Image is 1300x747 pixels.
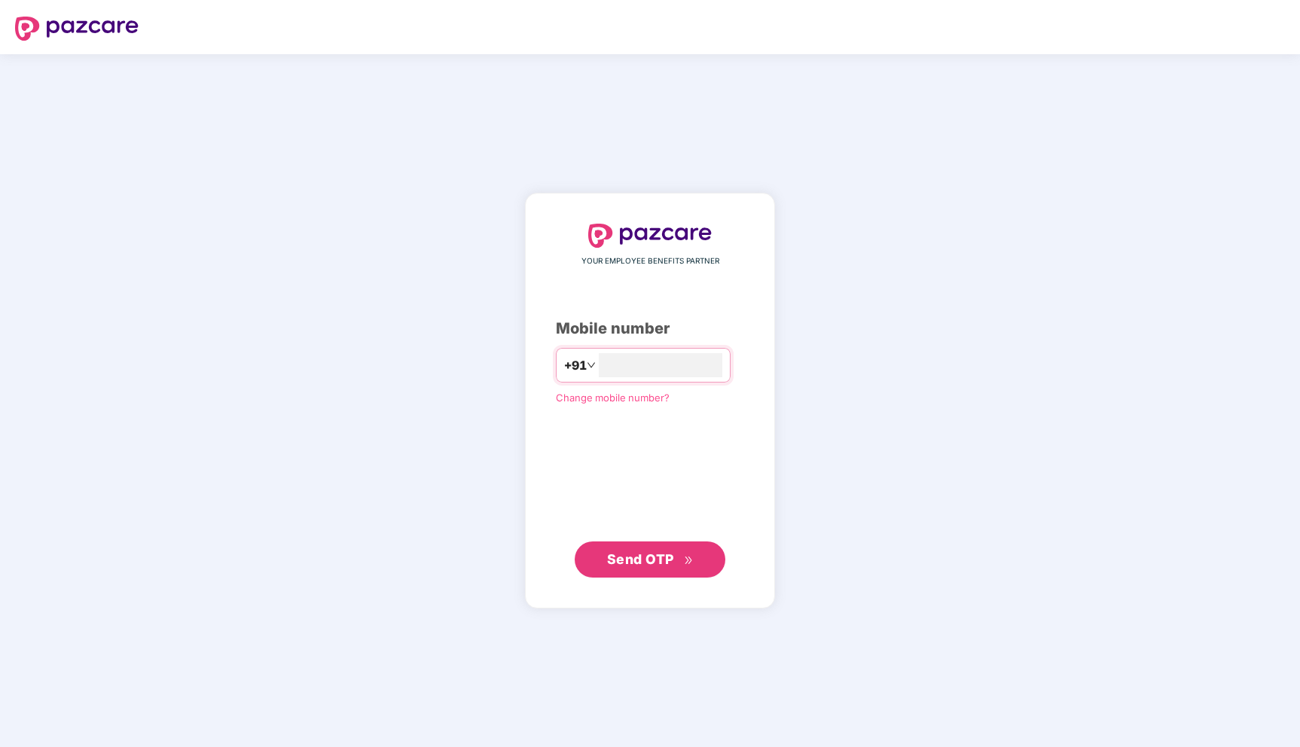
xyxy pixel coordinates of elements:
a: Change mobile number? [556,392,670,404]
img: logo [588,224,712,248]
span: YOUR EMPLOYEE BENEFITS PARTNER [581,255,719,267]
button: Send OTPdouble-right [575,541,725,578]
span: double-right [684,556,694,566]
span: Send OTP [607,551,674,567]
span: +91 [564,356,587,375]
span: down [587,361,596,370]
img: logo [15,17,139,41]
div: Mobile number [556,317,744,340]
